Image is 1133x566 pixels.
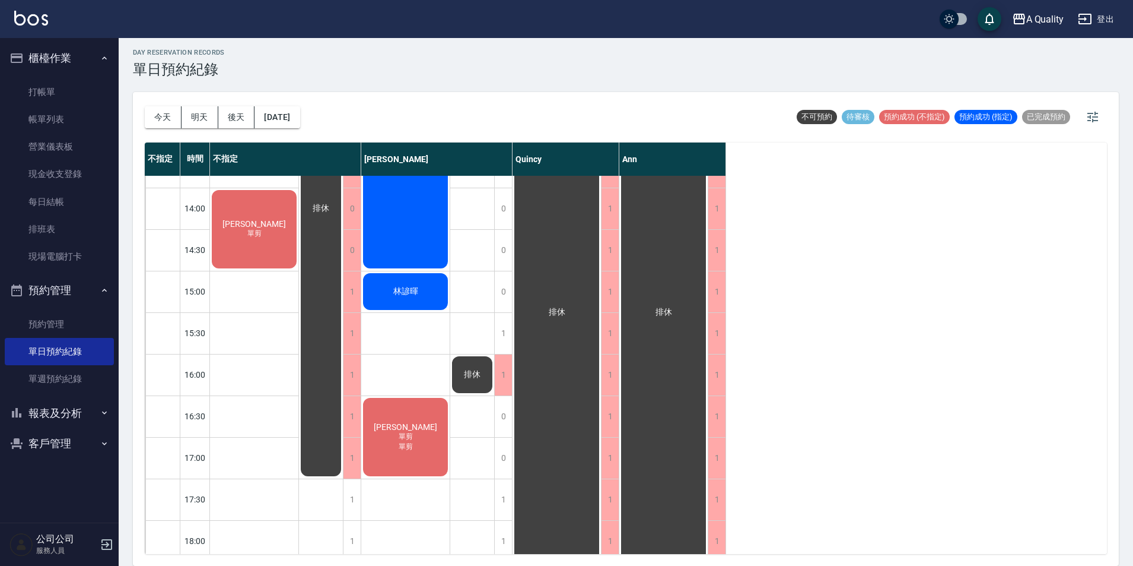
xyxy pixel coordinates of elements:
[494,230,512,271] div: 0
[5,428,114,459] button: 客戶管理
[14,11,48,26] img: Logo
[396,432,415,442] span: 單剪
[494,521,512,562] div: 1
[180,520,210,562] div: 18:00
[180,437,210,479] div: 17:00
[1026,12,1064,27] div: A Quality
[494,396,512,437] div: 0
[254,106,300,128] button: [DATE]
[9,533,33,556] img: Person
[5,338,114,365] a: 單日預約紀錄
[36,533,97,545] h5: 公司公司
[180,479,210,520] div: 17:30
[5,311,114,338] a: 預約管理
[601,188,619,229] div: 1
[5,398,114,429] button: 報表及分析
[133,49,225,56] h2: day Reservation records
[5,160,114,188] a: 現金收支登錄
[1007,7,1069,31] button: A Quality
[361,143,513,176] div: [PERSON_NAME]
[494,188,512,229] div: 0
[180,396,210,437] div: 16:30
[879,112,950,122] span: 預約成功 (不指定)
[708,188,725,229] div: 1
[36,545,97,556] p: 服務人員
[5,43,114,74] button: 櫃檯作業
[180,312,210,354] div: 15:30
[343,355,361,396] div: 1
[5,188,114,216] a: 每日結帳
[145,106,182,128] button: 今天
[5,365,114,393] a: 單週預約紀錄
[180,271,210,312] div: 15:00
[5,216,114,243] a: 排班表
[343,479,361,520] div: 1
[494,438,512,479] div: 0
[133,61,225,78] h3: 單日預約紀錄
[601,396,619,437] div: 1
[343,521,361,562] div: 1
[343,188,361,229] div: 0
[1073,8,1119,30] button: 登出
[210,143,361,176] div: 不指定
[601,355,619,396] div: 1
[653,307,674,318] span: 排休
[182,106,218,128] button: 明天
[601,230,619,271] div: 1
[245,229,264,239] span: 單剪
[546,307,568,318] span: 排休
[842,112,874,122] span: 待審核
[601,271,619,312] div: 1
[513,143,619,176] div: Quincy
[310,203,332,214] span: 排休
[180,188,210,229] div: 14:00
[396,442,415,452] span: 單剪
[797,112,837,122] span: 不可預約
[708,396,725,437] div: 1
[391,286,421,297] span: 林諺暉
[708,438,725,479] div: 1
[145,143,180,176] div: 不指定
[494,479,512,520] div: 1
[601,313,619,354] div: 1
[180,229,210,271] div: 14:30
[708,230,725,271] div: 1
[601,521,619,562] div: 1
[494,271,512,312] div: 0
[5,243,114,270] a: 現場電腦打卡
[708,479,725,520] div: 1
[343,230,361,271] div: 0
[218,106,255,128] button: 後天
[708,355,725,396] div: 1
[371,422,440,432] span: [PERSON_NAME]
[1022,112,1070,122] span: 已完成預約
[5,106,114,133] a: 帳單列表
[343,313,361,354] div: 1
[601,438,619,479] div: 1
[708,313,725,354] div: 1
[220,219,288,229] span: [PERSON_NAME]
[978,7,1001,31] button: save
[343,271,361,312] div: 1
[954,112,1017,122] span: 預約成功 (指定)
[494,313,512,354] div: 1
[708,521,725,562] div: 1
[5,78,114,106] a: 打帳單
[601,479,619,520] div: 1
[343,438,361,479] div: 1
[462,369,483,380] span: 排休
[180,354,210,396] div: 16:00
[343,396,361,437] div: 1
[494,355,512,396] div: 1
[619,143,726,176] div: Ann
[180,143,210,176] div: 時間
[708,271,725,312] div: 1
[5,275,114,306] button: 預約管理
[5,133,114,160] a: 營業儀表板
